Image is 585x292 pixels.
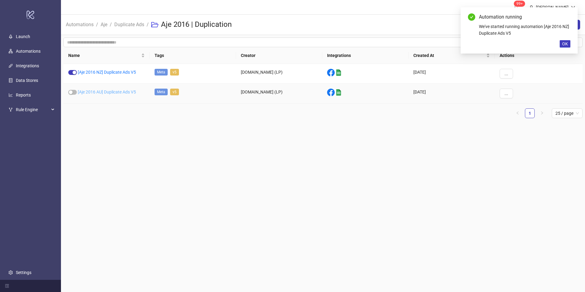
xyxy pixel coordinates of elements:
[413,52,485,59] span: Created At
[555,109,579,118] span: 25 / page
[155,69,168,76] span: Meta
[78,70,136,75] a: [Aje 2016 NZ] Duplicate Ads V5
[236,47,322,64] th: Creator
[500,69,513,79] button: ...
[9,107,13,112] span: fork
[514,1,525,7] sup: 1751
[68,52,140,59] span: Name
[16,104,49,116] span: Rule Engine
[5,284,9,288] span: menu-fold
[479,23,570,37] div: We've started running automation [Aje 2016 NZ] Duplicate Ads V5
[16,270,31,275] a: Settings
[533,4,571,11] div: [PERSON_NAME]
[513,108,523,118] button: left
[236,64,322,84] div: [DOMAIN_NAME] (LP)
[322,47,408,64] th: Integrations
[408,47,495,64] th: Created At
[236,84,322,104] div: [DOMAIN_NAME] (LP)
[552,108,583,118] div: Page Size
[170,69,179,76] span: v5
[408,84,495,104] div: [DATE]
[516,111,519,115] span: left
[408,64,495,84] div: [DATE]
[99,21,109,27] a: Aje
[16,93,31,97] a: Reports
[525,109,534,118] a: 1
[16,34,30,39] a: Launch
[96,15,98,34] li: /
[479,13,570,21] div: Automation running
[155,89,168,95] span: Meta
[110,15,112,34] li: /
[150,47,236,64] th: Tags
[562,41,568,46] span: OK
[147,15,149,34] li: /
[16,63,39,68] a: Integrations
[113,21,145,27] a: Duplicate Ads
[161,20,232,30] h3: Aje 2016 | Duplication
[513,108,523,118] li: Previous Page
[537,108,547,118] li: Next Page
[505,71,508,76] span: ...
[505,91,508,96] span: ...
[170,89,179,95] span: v5
[65,21,95,27] a: Automations
[63,47,150,64] th: Name
[468,13,475,21] span: check-circle
[540,111,544,115] span: right
[500,89,513,98] button: ...
[16,49,41,54] a: Automations
[151,21,159,28] span: folder-open
[529,5,533,9] span: user
[16,78,38,83] a: Data Stores
[537,108,547,118] button: right
[78,90,136,94] a: [Aje 2016 AU] Duplicate Ads V5
[571,5,575,9] span: down
[560,40,570,47] button: OK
